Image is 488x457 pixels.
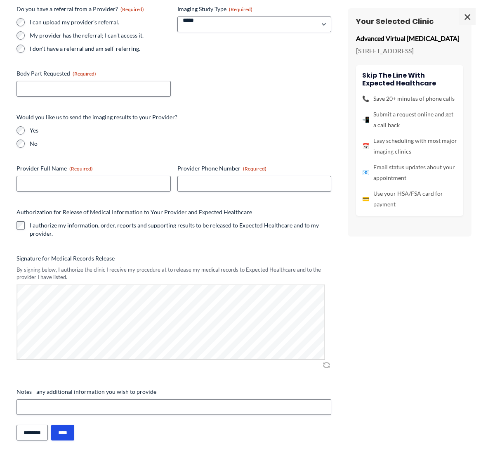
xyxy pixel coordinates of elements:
[356,32,463,45] p: Advanced Virtual [MEDICAL_DATA]
[17,254,331,263] label: Signature for Medical Records Release
[321,361,331,369] img: Clear Signature
[17,208,252,216] legend: Authorization for Release of Medical Information to Your Provider and Expected Healthcare
[30,31,171,40] label: My provider has the referral; I can't access it.
[17,266,331,281] div: By signing below, I authorize the clinic I receive my procedure at to release my medical records ...
[30,126,331,135] label: Yes
[30,140,331,148] label: No
[30,18,171,26] label: I can upload my provider's referral.
[243,166,266,172] span: (Required)
[17,164,171,173] label: Provider Full Name
[362,114,369,125] span: 📲
[459,8,476,25] span: ×
[69,166,93,172] span: (Required)
[362,93,369,104] span: 📞
[177,164,332,173] label: Provider Phone Number
[120,6,144,12] span: (Required)
[177,5,332,13] label: Imaging Study Type
[17,5,144,13] legend: Do you have a referral from a Provider?
[229,6,252,12] span: (Required)
[356,45,463,57] p: [STREET_ADDRESS]
[17,69,171,78] label: Body Part Requested
[362,162,457,183] li: Email status updates about your appointment
[73,71,96,77] span: (Required)
[30,221,331,238] label: I authorize my information, order, reports and supporting results to be released to Expected Heal...
[362,135,457,157] li: Easy scheduling with most major imaging clinics
[362,188,457,210] li: Use your HSA/FSA card for payment
[30,45,171,53] label: I don't have a referral and am self-referring.
[362,194,369,204] span: 💳
[362,93,457,104] li: Save 20+ minutes of phone calls
[356,17,463,26] h3: Your Selected Clinic
[362,109,457,130] li: Submit a request online and get a call back
[17,388,331,396] label: Notes - any additional information you wish to provide
[362,167,369,178] span: 📧
[17,113,177,121] legend: Would you like us to send the imaging results to your Provider?
[362,141,369,152] span: 📅
[362,71,457,87] h4: Skip the line with Expected Healthcare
